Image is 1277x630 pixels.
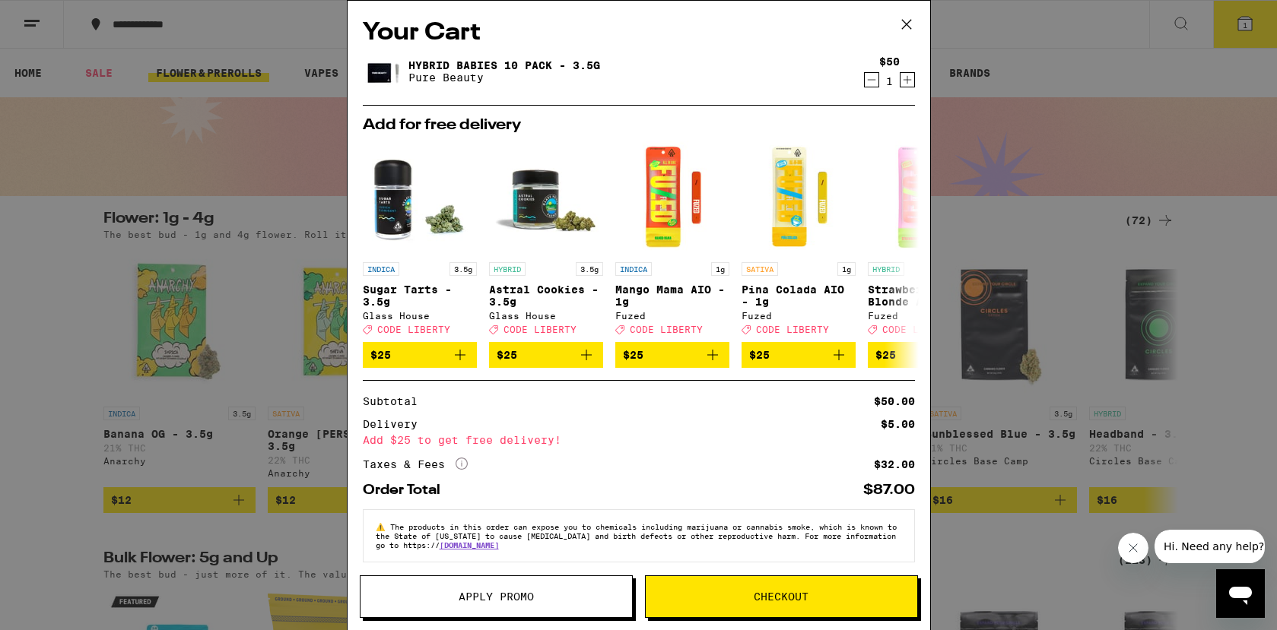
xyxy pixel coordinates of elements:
span: CODE LIBERTY [503,324,577,334]
img: Fuzed - Mango Mama AIO - 1g [615,141,729,255]
a: [DOMAIN_NAME] [440,540,499,549]
button: Checkout [645,575,918,618]
p: Pina Colada AIO - 1g [742,283,856,308]
div: Subtotal [363,396,428,407]
div: $87.00 [863,483,915,497]
a: Open page for Astral Cookies - 3.5g from Glass House [489,141,603,342]
div: Fuzed [868,311,982,321]
span: $25 [370,349,391,361]
img: Glass House - Astral Cookies - 3.5g [489,141,603,255]
h2: Add for free delivery [363,118,915,133]
span: $25 [749,349,770,361]
div: Glass House [489,311,603,321]
button: Add to bag [868,342,982,368]
button: Add to bag [615,342,729,368]
p: Sugar Tarts - 3.5g [363,283,477,308]
span: $25 [497,349,517,361]
a: Open page for Mango Mama AIO - 1g from Fuzed [615,141,729,342]
p: Astral Cookies - 3.5g [489,283,603,308]
div: $50 [879,55,900,68]
a: Open page for Sugar Tarts - 3.5g from Glass House [363,141,477,342]
p: 1g [711,262,729,276]
p: 1g [837,262,856,276]
iframe: Button to launch messaging window [1216,569,1265,618]
p: HYBRID [489,262,526,276]
p: INDICA [615,262,652,276]
iframe: Message from company [1155,530,1265,563]
div: Glass House [363,311,477,321]
button: Add to bag [742,342,856,368]
button: Decrement [864,72,879,87]
h2: Your Cart [363,16,915,50]
div: 1 [879,75,900,87]
div: $50.00 [874,396,915,407]
div: Fuzed [615,311,729,321]
a: Hybrid Babies 10 Pack - 3.5g [408,59,600,71]
p: Strawberry Blonde AIO - 1g [868,283,982,308]
div: Fuzed [742,311,856,321]
p: Pure Beauty [408,71,600,84]
span: CODE LIBERTY [630,324,703,334]
p: 3.5g [449,262,477,276]
img: Hybrid Babies 10 Pack - 3.5g [363,50,405,93]
span: The products in this order can expose you to chemicals including marijuana or cannabis smoke, whi... [376,522,897,549]
div: $32.00 [874,459,915,470]
button: Add to bag [489,342,603,368]
span: CODE LIBERTY [756,324,829,334]
img: Fuzed - Strawberry Blonde AIO - 1g [868,141,982,255]
p: Mango Mama AIO - 1g [615,283,729,308]
img: Fuzed - Pina Colada AIO - 1g [742,141,856,255]
span: ⚠️ [376,522,390,531]
div: $5.00 [881,419,915,429]
span: Apply Promo [459,591,534,602]
p: SATIVA [742,262,778,276]
span: CODE LIBERTY [377,324,450,334]
div: Taxes & Fees [363,457,468,471]
span: $25 [875,349,896,361]
div: Delivery [363,419,428,429]
img: Glass House - Sugar Tarts - 3.5g [363,141,477,255]
span: CODE LIBERTY [882,324,955,334]
div: Order Total [363,483,451,497]
p: HYBRID [868,262,904,276]
button: Apply Promo [360,575,633,618]
button: Add to bag [363,342,477,368]
span: Checkout [754,591,808,602]
p: 3.5g [576,262,603,276]
iframe: Close message [1118,533,1148,563]
a: Open page for Pina Colada AIO - 1g from Fuzed [742,141,856,342]
button: Increment [900,72,915,87]
div: Add $25 to get free delivery! [363,435,915,445]
span: $25 [623,349,643,361]
a: Open page for Strawberry Blonde AIO - 1g from Fuzed [868,141,982,342]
